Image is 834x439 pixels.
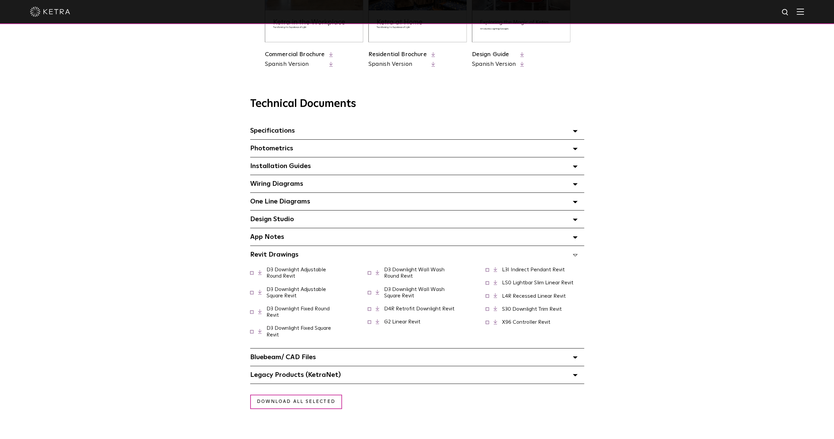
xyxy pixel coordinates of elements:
[502,293,566,299] a: L4R Recessed Linear Revit
[265,60,325,68] a: Spanish Version
[250,354,316,360] span: Bluebeam/ CAD Files
[250,163,311,169] span: Installation Guides
[267,306,330,318] a: D3 Downlight Fixed Round Revit
[250,198,310,205] span: One Line Diagrams
[384,267,445,279] a: D3 Downlight Wall Wash Round Revit
[250,145,293,152] span: Photometrics
[472,60,516,68] a: Spanish Version
[250,234,284,240] span: App Notes
[267,267,326,279] a: D3 Downlight Adjustable Round Revit
[368,51,427,57] a: Residential Brochure
[265,51,325,57] a: Commercial Brochure
[250,127,295,134] span: Specifications
[267,287,326,298] a: D3 Downlight Adjustable Square Revit
[267,325,331,337] a: D3 Downlight Fixed Square Revit
[472,51,509,57] a: Design Guide
[384,306,455,311] a: D4R Retrofit Downlight Revit
[250,372,341,378] span: Legacy Products (KetraNet)
[781,8,790,17] img: search icon
[797,8,804,15] img: Hamburger%20Nav.svg
[368,60,427,68] a: Spanish Version
[250,98,584,110] h3: Technical Documents
[502,280,573,285] a: LS0 Lightbar Slim Linear Revit
[30,7,70,17] img: ketra-logo-2019-white
[384,287,445,298] a: D3 Downlight Wall Wash Square Revit
[384,319,421,324] a: G2 Linear Revit
[502,306,562,312] a: S30 Downlight Trim Revit
[250,395,342,409] a: Download all selected
[502,267,565,272] a: L3I Indirect Pendant Revit
[250,180,303,187] span: Wiring Diagrams
[250,251,299,258] span: Revit Drawings
[250,216,294,223] span: Design Studio
[502,319,550,325] a: X96 Controller Revit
